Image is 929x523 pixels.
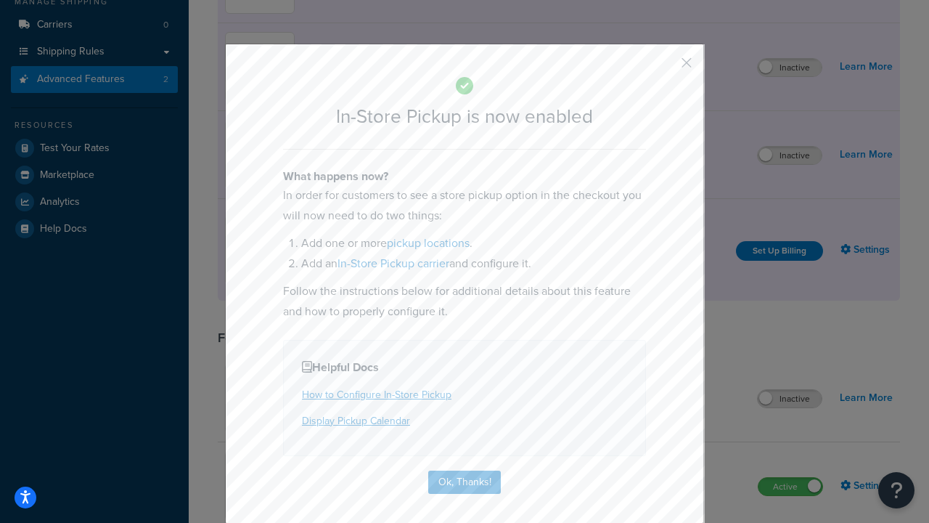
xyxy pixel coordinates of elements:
[283,168,646,185] h4: What happens now?
[302,413,410,429] a: Display Pickup Calendar
[301,233,646,254] li: Add one or more .
[283,106,646,127] h2: In-Store Pickup is now enabled
[387,235,470,251] a: pickup locations
[337,255,449,272] a: In-Store Pickup carrier
[302,359,627,376] h4: Helpful Docs
[283,281,646,322] p: Follow the instructions below for additional details about this feature and how to properly confi...
[428,471,501,494] button: Ok, Thanks!
[301,254,646,274] li: Add an and configure it.
[302,387,451,402] a: How to Configure In-Store Pickup
[283,185,646,226] p: In order for customers to see a store pickup option in the checkout you will now need to do two t...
